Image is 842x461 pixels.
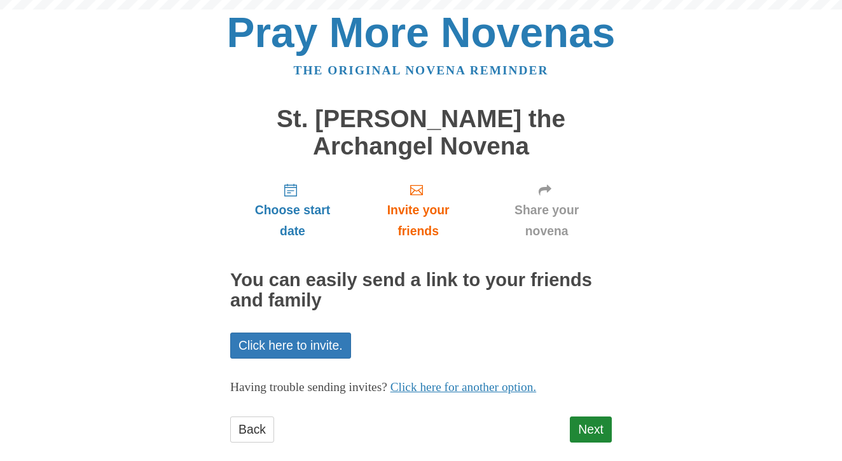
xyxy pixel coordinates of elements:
[368,200,469,242] span: Invite your friends
[230,380,387,394] span: Having trouble sending invites?
[230,270,612,311] h2: You can easily send a link to your friends and family
[294,64,549,77] a: The original novena reminder
[481,172,612,248] a: Share your novena
[230,333,351,359] a: Click here to invite.
[230,106,612,160] h1: St. [PERSON_NAME] the Archangel Novena
[355,172,481,248] a: Invite your friends
[494,200,599,242] span: Share your novena
[570,416,612,443] a: Next
[230,416,274,443] a: Back
[243,200,342,242] span: Choose start date
[227,9,616,56] a: Pray More Novenas
[230,172,355,248] a: Choose start date
[390,380,537,394] a: Click here for another option.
